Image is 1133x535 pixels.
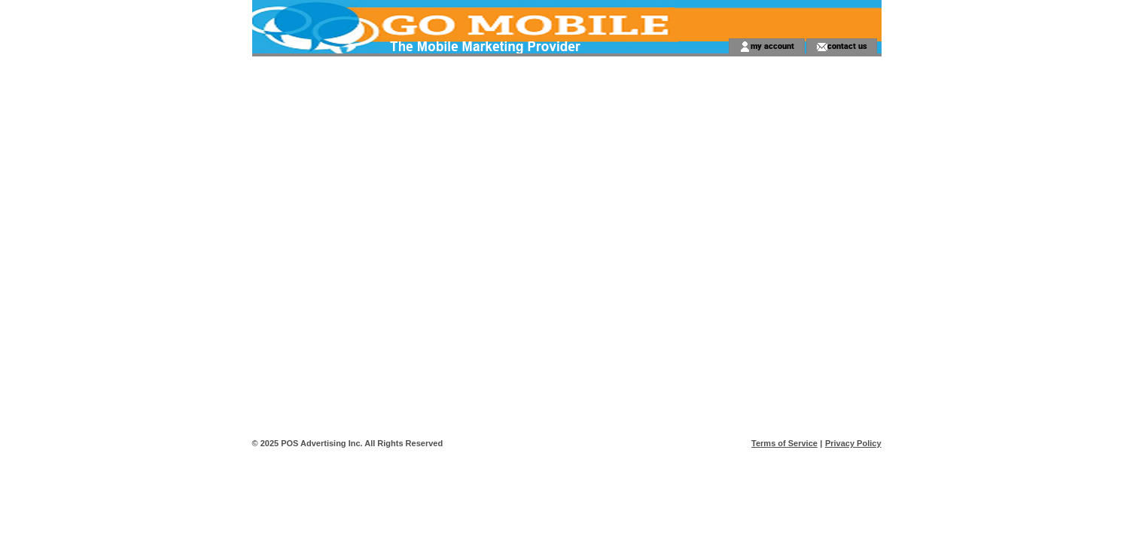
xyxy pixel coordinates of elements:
a: Privacy Policy [825,439,882,448]
span: © 2025 POS Advertising Inc. All Rights Reserved [252,439,443,448]
img: contact_us_icon.gif;jsessionid=243CD97007BA13D254970712A3D69F2A [816,41,827,53]
a: contact us [827,41,867,50]
span: | [820,439,822,448]
a: my account [751,41,794,50]
img: account_icon.gif;jsessionid=243CD97007BA13D254970712A3D69F2A [739,41,751,53]
a: Terms of Service [751,439,818,448]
